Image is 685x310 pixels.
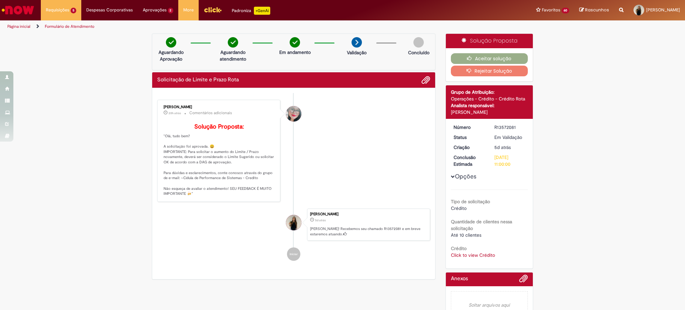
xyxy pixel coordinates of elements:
[494,124,525,131] div: R13572081
[451,102,528,109] div: Analista responsável:
[7,24,30,29] a: Página inicial
[232,7,270,15] div: Padroniza
[451,219,512,231] b: Quantidade de clientes nessa solicitação
[315,218,326,222] span: 5d atrás
[494,144,525,151] div: 26/09/2025 17:42:16
[449,124,490,131] dt: Número
[310,212,426,216] div: [PERSON_NAME]
[421,76,430,84] button: Adicionar anexos
[408,49,429,56] p: Concluído
[451,89,528,95] div: Grupo de Atribuição:
[143,7,167,13] span: Aprovações
[494,154,525,167] div: [DATE] 11:00:00
[451,245,467,251] b: Crédito
[451,53,528,64] button: Aceitar solução
[183,7,194,13] span: More
[157,93,430,267] ul: Histórico de tíquete
[166,37,176,48] img: check-circle-green.png
[449,134,490,141] dt: Status
[347,49,367,56] p: Validação
[519,274,528,286] button: Adicionar anexos
[86,7,133,13] span: Despesas Corporativas
[168,8,174,13] span: 2
[451,205,467,211] span: Crédito
[228,37,238,48] img: check-circle-green.png
[169,111,181,115] span: 20h atrás
[290,37,300,48] img: check-circle-green.png
[155,49,187,62] p: Aguardando Aprovação
[446,34,533,48] div: Solução Proposta
[189,110,232,116] small: Comentários adicionais
[5,20,452,33] ul: Trilhas de página
[451,232,481,238] span: Até 10 clientes
[315,218,326,222] time: 26/09/2025 17:42:16
[451,109,528,115] div: [PERSON_NAME]
[542,7,560,13] span: Favoritos
[71,8,76,13] span: 5
[451,95,528,102] div: Operações - Crédito - Crédito Rota
[494,144,511,150] span: 5d atrás
[204,5,222,15] img: click_logo_yellow_360x200.png
[579,7,609,13] a: Rascunhos
[286,215,301,230] div: Natali Fernanda Garcia Alonso
[451,252,495,258] a: Click to view Crédito
[585,7,609,13] span: Rascunhos
[169,111,181,115] time: 30/09/2025 12:32:32
[451,66,528,76] button: Rejeitar Solução
[451,276,468,282] h2: Anexos
[494,134,525,141] div: Em Validação
[286,106,301,122] div: Franciele Fernanda Melo dos Santos
[45,24,94,29] a: Formulário de Atendimento
[449,154,490,167] dt: Conclusão Estimada
[217,49,249,62] p: Aguardando atendimento
[164,105,275,109] div: [PERSON_NAME]
[194,123,244,131] b: Solução Proposta:
[254,7,270,15] p: +GenAi
[646,7,680,13] span: [PERSON_NAME]
[279,49,311,56] p: Em andamento
[562,8,569,13] span: 60
[164,124,275,197] p: "Olá, tudo bem? A solicitação foi aprovada. 😀 IMPORTANTE: Para solicitar o aumento do Limite / Pr...
[413,37,424,48] img: img-circle-grey.png
[352,37,362,48] img: arrow-next.png
[494,144,511,150] time: 26/09/2025 17:42:16
[1,3,35,17] img: ServiceNow
[449,144,490,151] dt: Criação
[310,226,426,237] p: [PERSON_NAME]! Recebemos seu chamado R13572081 e em breve estaremos atuando.
[451,199,490,205] b: Tipo de solicitação
[157,209,430,241] li: Natali Fernanda Garcia Alonso
[46,7,69,13] span: Requisições
[157,77,239,83] h2: Solicitação de Limite e Prazo Rota Histórico de tíquete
